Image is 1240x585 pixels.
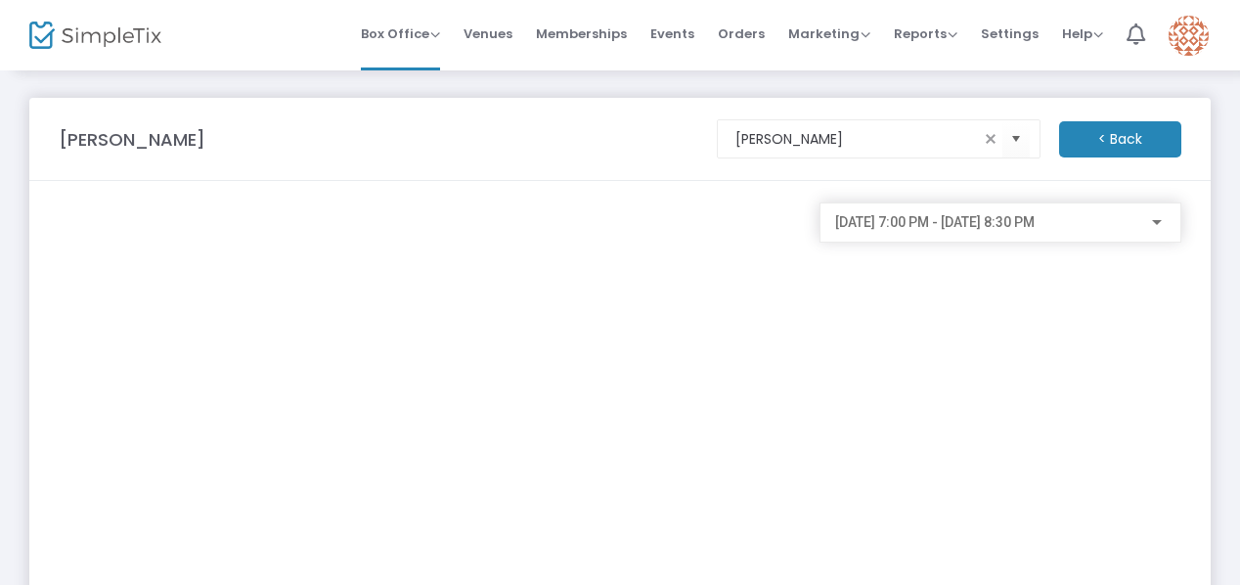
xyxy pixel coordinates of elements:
[650,9,694,59] span: Events
[361,24,440,43] span: Box Office
[536,9,627,59] span: Memberships
[735,129,979,150] input: Select an event
[981,9,1039,59] span: Settings
[1062,24,1103,43] span: Help
[1059,121,1181,157] m-button: < Back
[894,24,957,43] span: Reports
[59,126,205,153] m-panel-title: [PERSON_NAME]
[835,214,1035,230] span: [DATE] 7:00 PM - [DATE] 8:30 PM
[979,127,1002,151] span: clear
[1002,119,1030,159] button: Select
[464,9,512,59] span: Venues
[718,9,765,59] span: Orders
[788,24,870,43] span: Marketing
